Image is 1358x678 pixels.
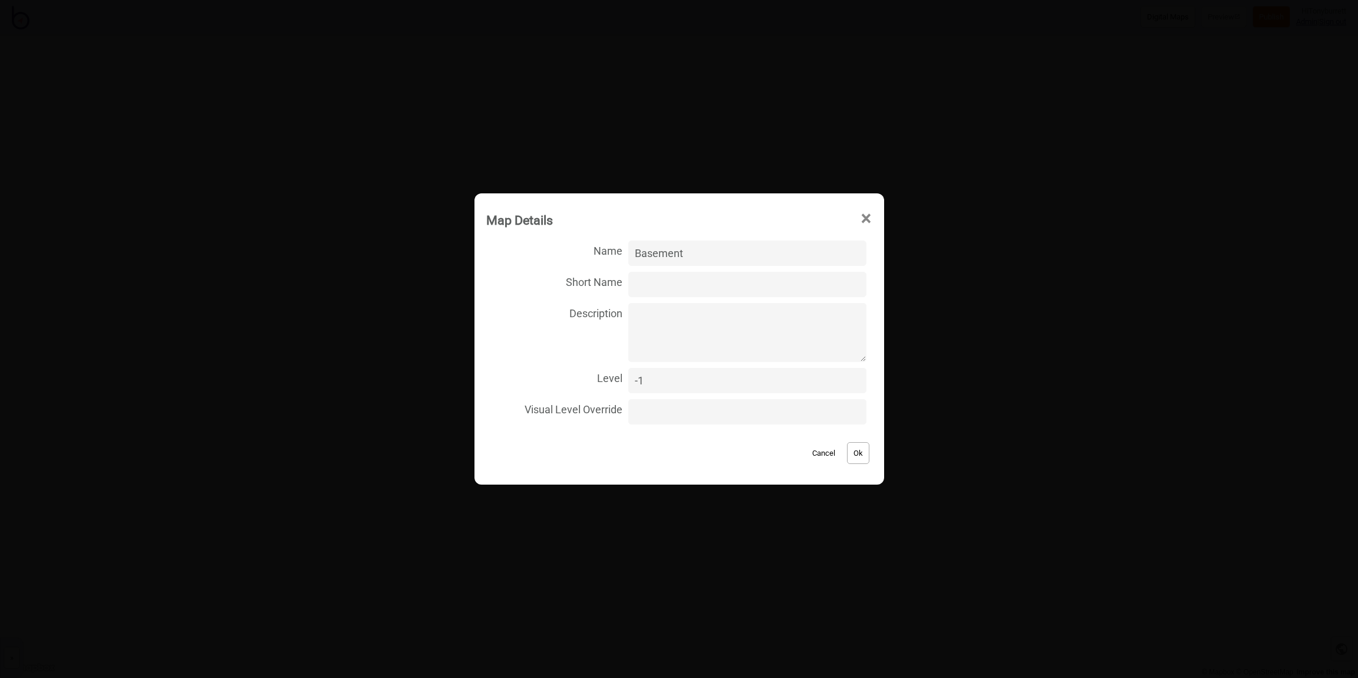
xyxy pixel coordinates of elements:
[486,396,623,420] span: Visual Level Override
[628,368,866,393] input: Level
[860,199,872,238] span: ×
[628,303,866,362] textarea: Description
[486,208,553,233] div: Map Details
[628,399,866,424] input: Visual Level Override
[806,442,841,464] button: Cancel
[486,300,623,324] span: Description
[628,241,866,266] input: Name
[486,238,623,262] span: Name
[847,442,869,464] button: Ok
[486,269,623,293] span: Short Name
[628,272,866,297] input: Short Name
[486,365,623,389] span: Level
